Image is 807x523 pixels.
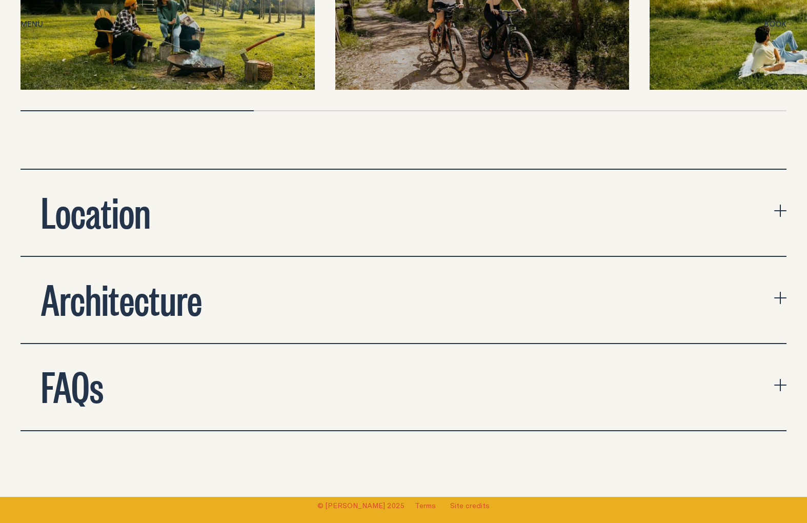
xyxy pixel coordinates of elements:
[21,344,786,430] button: expand accordion
[21,20,43,28] span: Menu
[41,365,104,406] h2: FAQs
[450,500,490,511] a: Site credits
[764,18,786,31] button: show booking tray
[41,277,202,318] h2: Architecture
[21,257,786,343] button: expand accordion
[41,190,151,231] h2: Location
[21,18,43,31] button: show menu
[21,170,786,256] button: expand accordion
[415,500,436,511] a: Terms
[764,20,786,28] span: Book
[317,500,405,511] span: © [PERSON_NAME] 2025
